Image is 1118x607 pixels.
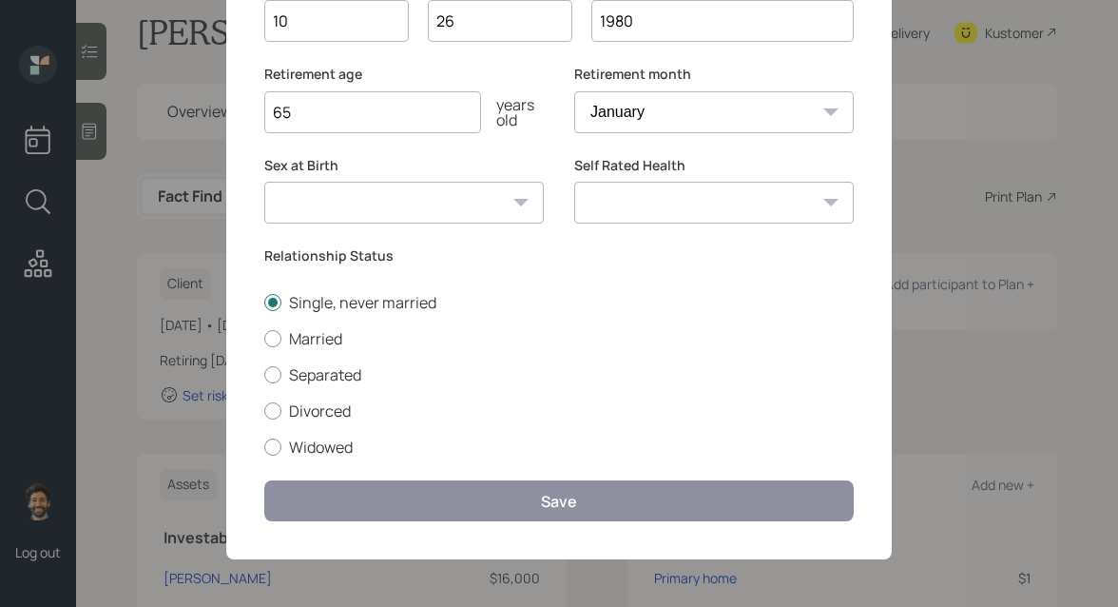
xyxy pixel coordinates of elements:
label: Widowed [264,437,854,458]
div: years old [481,97,544,127]
label: Retirement age [264,65,544,84]
label: Relationship Status [264,246,854,265]
label: Single, never married [264,292,854,313]
label: Separated [264,364,854,385]
label: Divorced [264,401,854,421]
label: Retirement month [574,65,854,84]
div: Save [541,491,577,512]
button: Save [264,480,854,521]
label: Sex at Birth [264,156,544,175]
label: Self Rated Health [574,156,854,175]
label: Married [264,328,854,349]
